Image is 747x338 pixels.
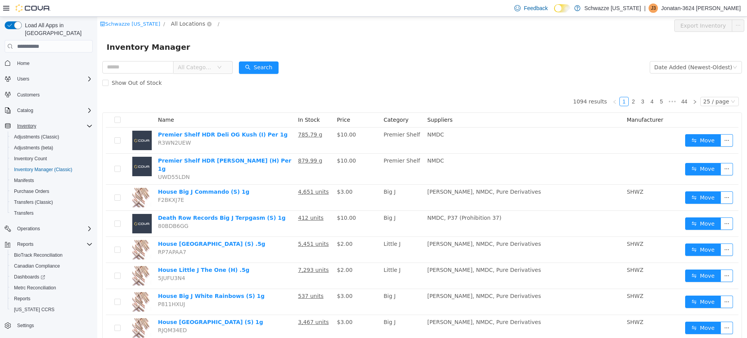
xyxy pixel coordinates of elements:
[8,271,96,282] a: Dashboards
[550,80,559,89] li: 4
[551,81,559,89] a: 4
[283,220,327,246] td: Little J
[330,276,444,282] span: [PERSON_NAME], NMDC, Pure Derivatives
[61,115,190,121] a: Premier Shelf HDR Deli OG Kush (I) Per 1g
[201,115,225,121] u: 785.79 g
[35,249,54,269] img: House Little J The One (H) .5g hero shot
[61,302,166,308] a: House [GEOGRAPHIC_DATA] (S) 1g
[2,89,96,100] button: Customers
[8,250,96,261] button: BioTrack Reconciliation
[17,226,40,232] span: Operations
[14,121,39,131] button: Inventory
[330,302,444,308] span: [PERSON_NAME], NMDC, Pure Derivatives
[623,175,636,187] button: icon: ellipsis
[11,250,66,260] a: BioTrack Reconciliation
[595,83,600,88] i: icon: right
[8,293,96,304] button: Reports
[633,82,638,88] i: icon: down
[120,48,124,54] i: icon: down
[11,154,93,163] span: Inventory Count
[14,321,37,330] a: Settings
[588,253,624,265] button: icon: swapMove
[588,279,624,291] button: icon: swapMove
[11,261,93,271] span: Canadian Compliance
[511,0,551,16] a: Feedback
[14,188,49,194] span: Purchase Orders
[14,177,34,184] span: Manifests
[623,146,636,159] button: icon: ellipsis
[35,114,54,133] img: Premier Shelf HDR Deli OG Kush (I) Per 1g placeholder
[11,132,62,142] a: Adjustments (Classic)
[240,100,253,106] span: Price
[635,3,647,15] button: icon: ellipsis
[515,83,520,88] i: icon: left
[14,121,93,131] span: Inventory
[623,279,636,291] button: icon: ellipsis
[584,4,641,13] p: Schwazze [US_STATE]
[240,276,255,282] span: $3.00
[560,81,568,89] a: 5
[61,180,87,186] span: F2BKXJ7E
[11,176,37,185] a: Manifests
[8,208,96,219] button: Transfers
[530,302,546,308] span: SHWZ
[142,45,181,57] button: icon: searchSearch
[588,305,624,317] button: icon: swapMove
[559,80,569,89] li: 5
[14,156,47,162] span: Inventory Count
[8,261,96,271] button: Canadian Compliance
[588,146,624,159] button: icon: swapMove
[11,154,50,163] a: Inventory Count
[330,141,347,147] span: NMDC
[286,100,311,106] span: Category
[532,81,540,89] a: 2
[14,224,43,233] button: Operations
[14,296,30,302] span: Reports
[623,201,636,213] button: icon: ellipsis
[11,272,48,282] a: Dashboards
[110,5,114,10] i: icon: close-circle
[530,276,546,282] span: SHWZ
[330,172,444,178] span: [PERSON_NAME], NMDC, Pure Derivatives
[3,4,63,10] a: icon: shopSchwazze [US_STATE]
[201,141,225,147] u: 879.99 g
[35,275,54,295] img: House Big J White Rainbows (S) 1g hero shot
[623,227,636,239] button: icon: ellipsis
[61,250,152,256] a: House Little J The One (H) .5g
[74,3,108,11] span: All Locations
[66,4,68,10] span: /
[524,4,547,12] span: Feedback
[2,239,96,250] button: Reports
[240,172,255,178] span: $3.00
[14,306,54,313] span: [US_STATE] CCRS
[201,224,231,230] u: 5,451 units
[623,253,636,265] button: icon: ellipsis
[240,141,259,147] span: $10.00
[2,121,96,131] button: Inventory
[577,3,635,15] button: Export Inventory
[283,246,327,272] td: Little J
[35,197,54,217] img: Death Row Records Big J Terpgasm (S) 1g placeholder
[61,206,91,212] span: 80BDB6GG
[569,80,581,89] li: Next 5 Pages
[11,198,56,207] a: Transfers (Classic)
[649,4,658,13] div: Jonatan-3624 Vega
[14,240,37,249] button: Reports
[513,80,522,89] li: Previous Page
[330,250,444,256] span: [PERSON_NAME], NMDC, Pure Derivatives
[11,63,68,69] span: Show Out of Stock
[523,81,531,89] a: 1
[11,176,93,185] span: Manifests
[17,123,36,129] span: Inventory
[8,131,96,142] button: Adjustments (Classic)
[17,60,30,67] span: Home
[11,143,93,152] span: Adjustments (beta)
[8,153,96,164] button: Inventory Count
[61,157,93,163] span: UWD55LDN
[11,187,53,196] a: Purchase Orders
[283,168,327,194] td: Big J
[11,272,93,282] span: Dashboards
[623,305,636,317] button: icon: ellipsis
[35,223,54,243] img: House Little J Trap Island (S) .5g hero shot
